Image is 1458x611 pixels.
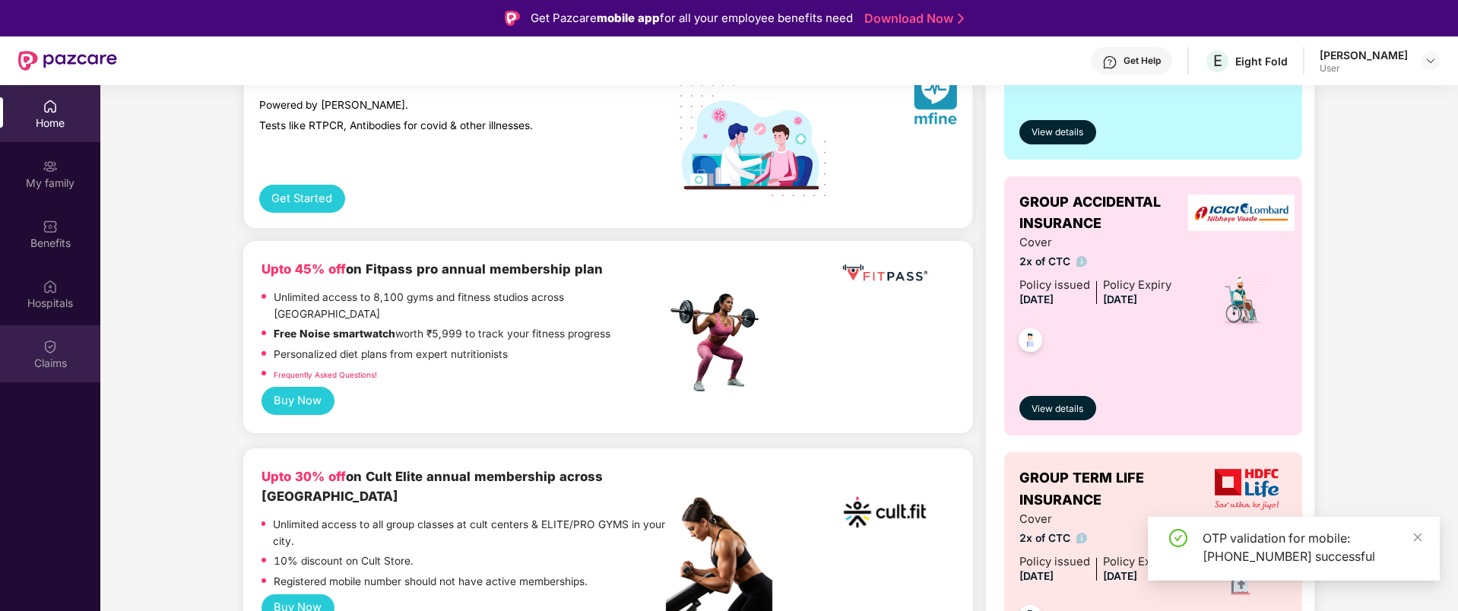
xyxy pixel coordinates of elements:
[1188,195,1295,232] img: insurerLogo
[1320,62,1408,74] div: User
[261,469,603,504] b: on Cult Elite annual membership across [GEOGRAPHIC_DATA]
[914,68,957,131] img: svg+xml;base64,PHN2ZyB4bWxucz0iaHR0cDovL3d3dy53My5vcmcvMjAwMC9zdmciIHhtbG5zOnhsaW5rPSJodHRwOi8vd3...
[1412,532,1423,543] span: close
[1019,277,1090,294] div: Policy issued
[43,219,58,234] img: svg+xml;base64,PHN2ZyBpZD0iQmVuZWZpdHMiIHhtbG5zPSJodHRwOi8vd3d3LnczLm9yZy8yMDAwL3N2ZyIgd2lkdGg9Ij...
[273,517,665,549] p: Unlimited access to all group classes at cult centers & ELITE/PRO GYMS in your city.
[1235,54,1288,68] div: Eight Fold
[259,98,601,112] div: Powered by [PERSON_NAME].
[839,259,930,287] img: fppp.png
[1019,570,1054,582] span: [DATE]
[274,347,508,363] p: Personalized diet plans from expert nutritionists
[259,185,345,213] button: Get Started
[1019,530,1171,547] span: 2x of CTC
[1103,277,1171,294] div: Policy Expiry
[1169,529,1187,547] span: check-circle
[958,11,964,27] img: Stroke
[1425,55,1437,67] img: svg+xml;base64,PHN2ZyBpZD0iRHJvcGRvd24tMzJ4MzIiIHhtbG5zPSJodHRwOi8vd3d3LnczLm9yZy8yMDAwL3N2ZyIgd2...
[18,51,117,71] img: New Pazcare Logo
[1215,469,1279,510] img: insurerLogo
[1103,293,1137,305] span: [DATE]
[1019,553,1090,571] div: Policy issued
[1019,234,1171,252] span: Cover
[1019,511,1171,528] span: Cover
[864,11,959,27] a: Download Now
[1032,402,1083,416] span: View details
[1103,553,1171,571] div: Policy Expiry
[1103,570,1137,582] span: [DATE]
[43,339,58,354] img: svg+xml;base64,PHN2ZyBpZD0iQ2xhaW0iIHhtbG5zPSJodHRwOi8vd3d3LnczLm9yZy8yMDAwL3N2ZyIgd2lkdGg9IjIwIi...
[274,370,377,379] a: Frequently Asked Questions!
[274,290,666,322] p: Unlimited access to 8,100 gyms and fitness studios across [GEOGRAPHIC_DATA]
[1019,192,1197,235] span: GROUP ACCIDENTAL INSURANCE
[274,574,588,590] p: Registered mobile number should not have active memberships.
[1019,120,1096,144] button: View details
[261,261,346,277] b: Upto 45% off
[531,9,853,27] div: Get Pazcare for all your employee benefits need
[261,261,603,277] b: on Fitpass pro annual membership plan
[261,387,334,415] button: Buy Now
[1213,52,1222,70] span: E
[1019,254,1171,271] span: 2x of CTC
[261,469,346,484] b: Upto 30% off
[1012,324,1049,361] img: svg+xml;base64,PHN2ZyB4bWxucz0iaHR0cDovL3d3dy53My5vcmcvMjAwMC9zdmciIHdpZHRoPSI0OC45NDMiIGhlaWdodD...
[666,290,772,396] img: fpp.png
[43,99,58,114] img: svg+xml;base64,PHN2ZyBpZD0iSG9tZSIgeG1sbnM9Imh0dHA6Ly93d3cudzMub3JnLzIwMDAvc3ZnIiB3aWR0aD0iMjAiIG...
[1102,55,1117,70] img: svg+xml;base64,PHN2ZyBpZD0iSGVscC0zMngzMiIgeG1sbnM9Imh0dHA6Ly93d3cudzMub3JnLzIwMDAvc3ZnIiB3aWR0aD...
[1019,396,1096,420] button: View details
[259,119,601,132] div: Tests like RTPCR, Antibodies for covid & other illnesses.
[1076,533,1088,544] img: info
[274,553,414,570] p: 10% discount on Cult Store.
[1076,256,1088,268] img: info
[1216,274,1268,327] img: icon
[839,467,930,558] img: cult.png
[1124,55,1161,67] div: Get Help
[274,328,395,340] strong: Free Noise smartwatch
[505,11,520,26] img: Logo
[1320,48,1408,62] div: [PERSON_NAME]
[1019,293,1054,305] span: [DATE]
[274,326,610,343] p: worth ₹5,999 to track your fitness progress
[1203,529,1422,565] div: OTP validation for mobile: [PHONE_NUMBER] successful
[1019,467,1206,511] span: GROUP TERM LIFE INSURANCE
[43,159,58,174] img: svg+xml;base64,PHN2ZyB3aWR0aD0iMjAiIGhlaWdodD0iMjAiIHZpZXdCb3g9IjAgMCAyMCAyMCIgZmlsbD0ibm9uZSIgeG...
[597,11,660,25] strong: mobile app
[43,279,58,294] img: svg+xml;base64,PHN2ZyBpZD0iSG9zcGl0YWxzIiB4bWxucz0iaHR0cDovL3d3dy53My5vcmcvMjAwMC9zdmciIHdpZHRoPS...
[1032,125,1083,140] span: View details
[680,84,826,196] img: svg+xml;base64,PHN2ZyB4bWxucz0iaHR0cDovL3d3dy53My5vcmcvMjAwMC9zdmciIHdpZHRoPSIxOTIiIGhlaWdodD0iMT...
